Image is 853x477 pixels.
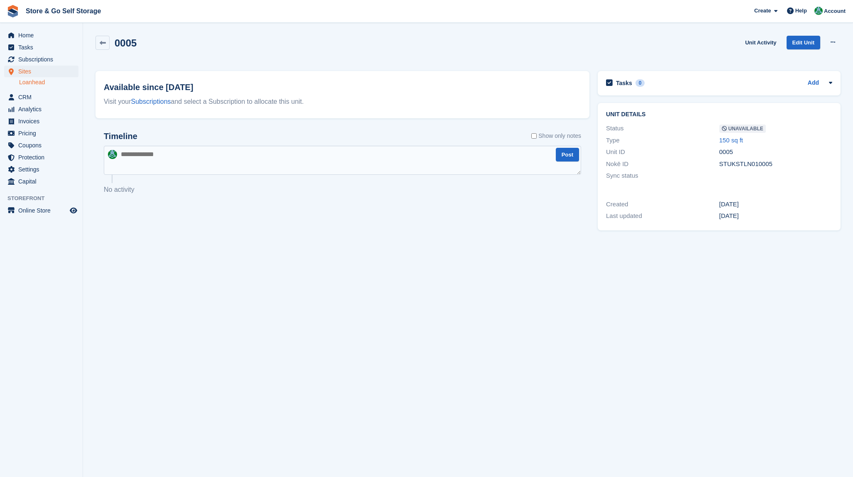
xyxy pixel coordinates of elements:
[606,171,719,181] div: Sync status
[104,81,581,93] h2: Available since [DATE]
[606,159,719,169] div: Nokē ID
[18,29,68,41] span: Home
[754,7,771,15] span: Create
[606,136,719,145] div: Type
[18,103,68,115] span: Analytics
[18,54,68,65] span: Subscriptions
[635,79,645,87] div: 0
[606,211,719,221] div: Last updated
[104,132,137,141] h2: Timeline
[606,200,719,209] div: Created
[4,91,78,103] a: menu
[4,29,78,41] a: menu
[719,147,832,157] div: 0005
[4,176,78,187] a: menu
[4,66,78,77] a: menu
[4,54,78,65] a: menu
[787,36,820,49] a: Edit Unit
[4,164,78,175] a: menu
[22,4,104,18] a: Store & Go Self Storage
[18,205,68,216] span: Online Store
[616,79,632,87] h2: Tasks
[4,127,78,139] a: menu
[18,42,68,53] span: Tasks
[18,152,68,163] span: Protection
[18,115,68,127] span: Invoices
[104,185,581,195] p: No activity
[719,200,832,209] div: [DATE]
[742,36,780,49] a: Unit Activity
[4,103,78,115] a: menu
[68,205,78,215] a: Preview store
[4,205,78,216] a: menu
[531,132,537,140] input: Show only notes
[556,148,579,161] button: Post
[7,194,83,203] span: Storefront
[719,159,832,169] div: STUKSTLN010005
[7,5,19,17] img: stora-icon-8386f47178a22dfd0bd8f6a31ec36ba5ce8667c1dd55bd0f319d3a0aa187defe.svg
[795,7,807,15] span: Help
[4,152,78,163] a: menu
[606,111,832,118] h2: Unit details
[719,125,766,133] span: Unavailable
[606,124,719,133] div: Status
[719,137,743,144] a: 150 sq ft
[814,7,823,15] img: Adeel Hussain
[4,139,78,151] a: menu
[4,42,78,53] a: menu
[719,211,832,221] div: [DATE]
[104,97,581,107] div: Visit your and select a Subscription to allocate this unit.
[4,115,78,127] a: menu
[108,150,117,159] img: Adeel Hussain
[115,37,137,49] h2: 0005
[131,98,171,105] a: Subscriptions
[19,78,78,86] a: Loanhead
[18,164,68,175] span: Settings
[18,139,68,151] span: Coupons
[824,7,846,15] span: Account
[531,132,581,140] label: Show only notes
[808,78,819,88] a: Add
[18,127,68,139] span: Pricing
[18,66,68,77] span: Sites
[606,147,719,157] div: Unit ID
[18,91,68,103] span: CRM
[18,176,68,187] span: Capital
